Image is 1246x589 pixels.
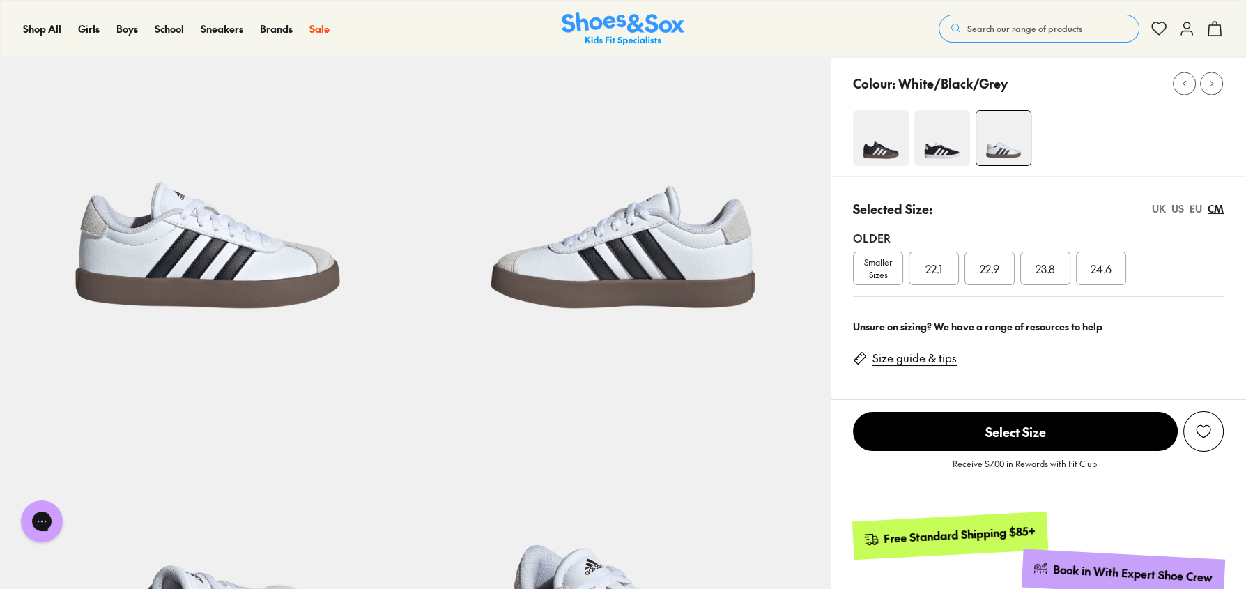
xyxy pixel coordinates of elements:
img: 4-498558_1 [914,110,970,166]
a: Shoes & Sox [562,12,684,46]
img: 4-498563_1 [976,111,1031,165]
div: Unsure on sizing? We have a range of resources to help [853,319,1224,334]
a: Free Standard Shipping $85+ [852,512,1047,559]
a: Sale [309,22,330,36]
div: CM [1208,201,1224,216]
div: Older [853,229,1224,246]
p: Receive $7.00 in Rewards with Fit Club [952,457,1096,482]
span: Select Size [853,412,1178,451]
div: UK [1152,201,1166,216]
span: Search our range of products [967,22,1082,35]
img: SNS_Logo_Responsive.svg [562,12,684,46]
span: 24.6 [1091,260,1112,277]
button: Select Size [853,411,1178,452]
a: School [155,22,184,36]
a: Sneakers [201,22,243,36]
span: 23.8 [1036,260,1055,277]
a: Girls [78,22,100,36]
p: Colour: [853,74,895,93]
img: 4-548214_1 [853,110,909,166]
div: EU [1190,201,1202,216]
a: Boys [116,22,138,36]
p: Selected Size: [853,199,932,218]
button: Search our range of products [939,15,1139,43]
span: 22.1 [925,260,942,277]
a: Size guide & tips [872,351,957,366]
span: Smaller Sizes [854,256,902,281]
iframe: Gorgias live chat messenger [14,496,70,547]
p: White/Black/Grey [898,74,1008,93]
span: 22.9 [980,260,999,277]
div: Book in With Expert Shoe Crew [1053,562,1213,586]
a: Brands [260,22,293,36]
button: Add to Wishlist [1183,411,1224,452]
div: US [1171,201,1184,216]
div: Free Standard Shipping $85+ [884,523,1036,546]
a: Shop All [23,22,61,36]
